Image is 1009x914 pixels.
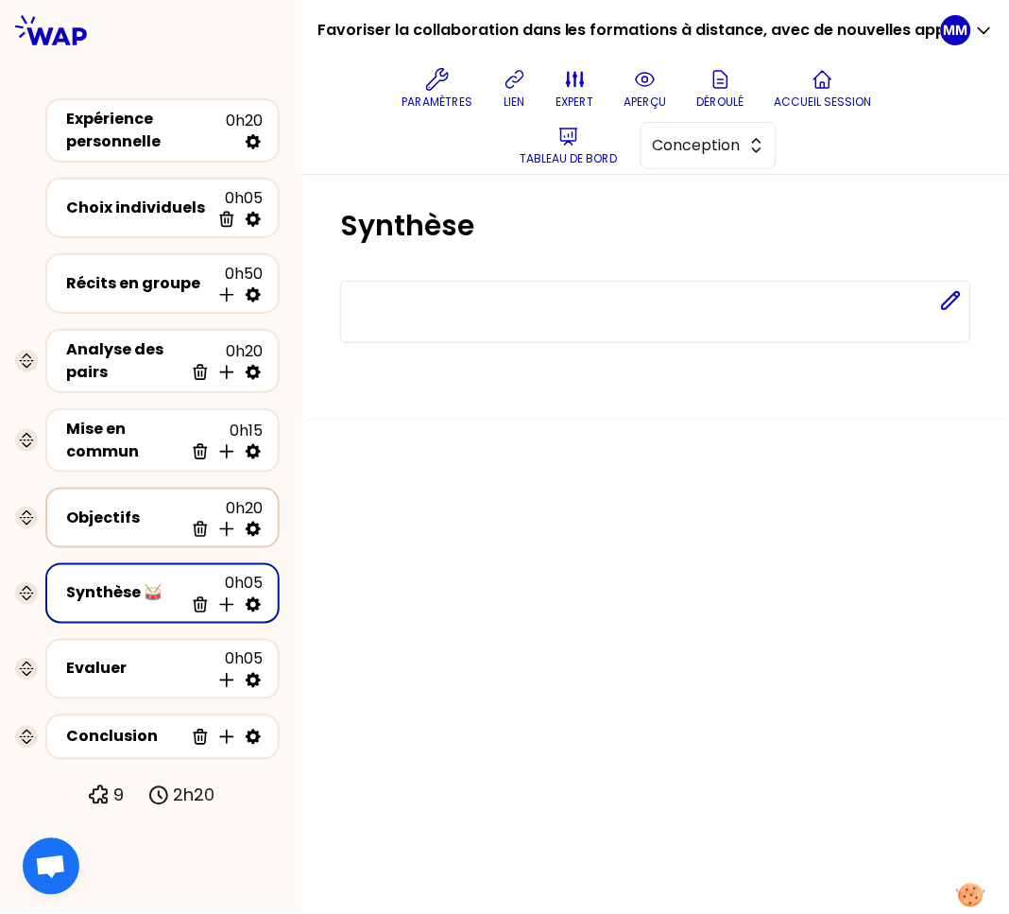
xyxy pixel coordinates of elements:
[226,110,263,151] div: 0h20
[395,60,481,117] button: Paramètres
[617,60,675,117] button: aperçu
[66,418,183,463] div: Mise en commun
[944,21,968,40] p: MM
[66,338,183,384] div: Analyse des pairs
[504,95,525,110] p: lien
[183,340,263,382] div: 0h20
[66,197,210,219] div: Choix individuels
[210,187,263,229] div: 0h05
[183,420,263,461] div: 0h15
[210,263,263,304] div: 0h50
[174,783,215,809] p: 2h20
[66,658,210,681] div: Evaluer
[624,95,667,110] p: aperçu
[556,95,594,110] p: expert
[775,95,872,110] p: Accueil session
[513,117,625,174] button: Tableau de bord
[210,648,263,690] div: 0h05
[767,60,880,117] button: Accueil session
[66,272,210,295] div: Récits en groupe
[66,108,226,153] div: Expérience personnelle
[66,582,183,605] div: Synthèse 🥁
[66,507,183,529] div: Objectifs
[183,573,263,614] div: 0h05
[183,497,263,539] div: 0h20
[496,60,534,117] button: lien
[697,95,744,110] p: Déroulé
[690,60,752,117] button: Déroulé
[641,122,777,169] button: Conception
[549,60,602,117] button: expert
[23,838,79,895] div: Ouvrir le chat
[521,151,618,166] p: Tableau de bord
[653,134,738,157] span: Conception
[66,726,183,749] div: Conclusion
[402,95,473,110] p: Paramètres
[114,783,125,809] p: 9
[340,209,971,243] h1: Synthèse
[941,15,994,45] button: MM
